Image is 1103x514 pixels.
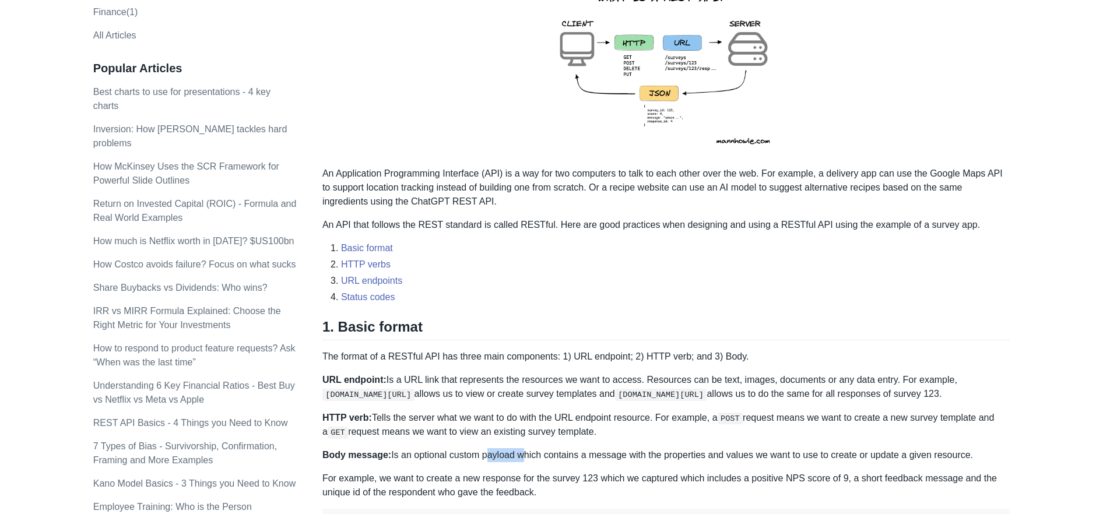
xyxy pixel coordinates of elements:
[322,411,1010,439] p: Tells the server what we want to do with the URL endpoint resource. For example, a request means ...
[322,375,387,385] strong: URL endpoint:
[93,259,296,269] a: How Costco avoids failure? Focus on what sucks
[615,389,707,400] code: [DOMAIN_NAME][URL]
[322,471,1010,499] p: For example, we want to create a new response for the survey 123 which we captured which includes...
[322,318,1010,340] h2: 1. Basic format
[341,243,393,253] a: Basic format
[93,7,138,17] a: Finance(1)
[322,450,391,460] strong: Body message:
[93,30,136,40] a: All Articles
[322,413,372,423] strong: HTTP verb:
[322,448,1010,462] p: Is an optional custom payload which contains a message with the properties and values we want to ...
[93,418,288,428] a: REST API Basics - 4 Things you Need to Know
[93,236,294,246] a: How much is Netflix worth in [DATE]? $US100bn
[322,350,1010,364] p: The format of a RESTful API has three main components: 1) URL endpoint; 2) HTTP verb; and 3) Body.
[341,276,402,286] a: URL endpoints
[93,283,268,293] a: Share Buybacks vs Dividends: Who wins?
[93,381,295,404] a: Understanding 6 Key Financial Ratios - Best Buy vs Netflix vs Meta vs Apple
[718,413,743,424] code: POST
[322,167,1010,209] p: An Application Programming Interface (API) is a way for two computers to talk to each other over ...
[93,441,277,465] a: 7 Types of Bias - Survivorship, Confirmation, Framing and More Examples
[93,478,296,488] a: Kano Model Basics - 3 Things you Need to Know
[328,427,348,438] code: GET
[322,218,1010,232] p: An API that follows the REST standard is called RESTful. Here are good practices when designing a...
[341,259,391,269] a: HTTP verbs
[93,306,281,330] a: IRR vs MIRR Formula Explained: Choose the Right Metric for Your Investments
[93,61,298,76] h3: Popular Articles
[93,161,279,185] a: How McKinsey Uses the SCR Framework for Powerful Slide Outlines
[93,124,287,148] a: Inversion: How [PERSON_NAME] tackles hard problems
[93,199,297,223] a: Return on Invested Capital (ROIC) - Formula and Real World Examples
[322,373,1010,401] p: Is a URL link that represents the resources we want to access. Resources can be text, images, doc...
[341,292,395,302] a: Status codes
[93,343,296,367] a: How to respond to product feature requests? Ask “When was the last time”
[93,87,271,111] a: Best charts to use for presentations - 4 key charts
[322,389,414,400] code: [DOMAIN_NAME][URL]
